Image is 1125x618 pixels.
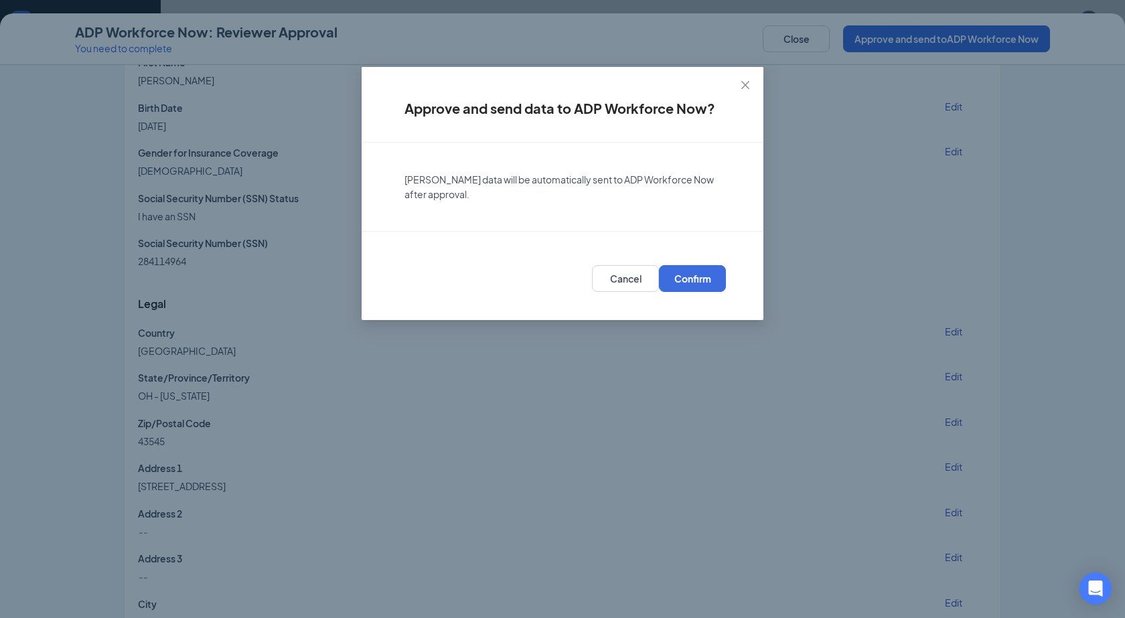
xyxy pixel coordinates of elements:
span: [PERSON_NAME] data will be automatically sent to ADP Workforce Now after approval. [404,173,714,200]
button: Cancel [592,265,659,292]
button: Close [727,67,763,103]
button: Confirm [659,265,726,292]
span: close [740,80,751,90]
h4: Approve and send data to ADP Workforce Now? [404,99,721,118]
span: Confirm [674,272,711,285]
div: Open Intercom Messenger [1079,572,1112,605]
